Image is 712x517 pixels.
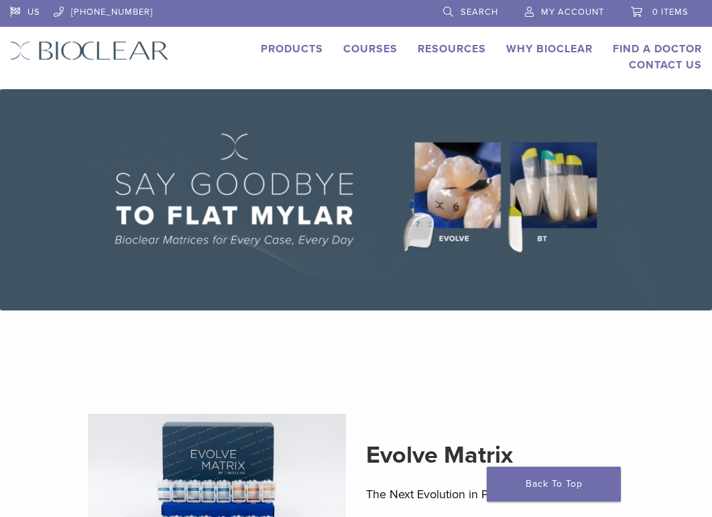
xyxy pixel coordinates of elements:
[10,41,169,60] img: Bioclear
[652,7,689,17] span: 0 items
[366,439,624,471] h2: Evolve Matrix
[461,7,498,17] span: Search
[487,467,621,502] a: Back To Top
[343,42,398,56] a: Courses
[629,58,702,72] a: Contact Us
[541,7,604,17] span: My Account
[261,42,323,56] a: Products
[506,42,593,56] a: Why Bioclear
[418,42,486,56] a: Resources
[613,42,702,56] a: Find A Doctor
[366,484,624,504] p: The Next Evolution in Posterior Matrices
